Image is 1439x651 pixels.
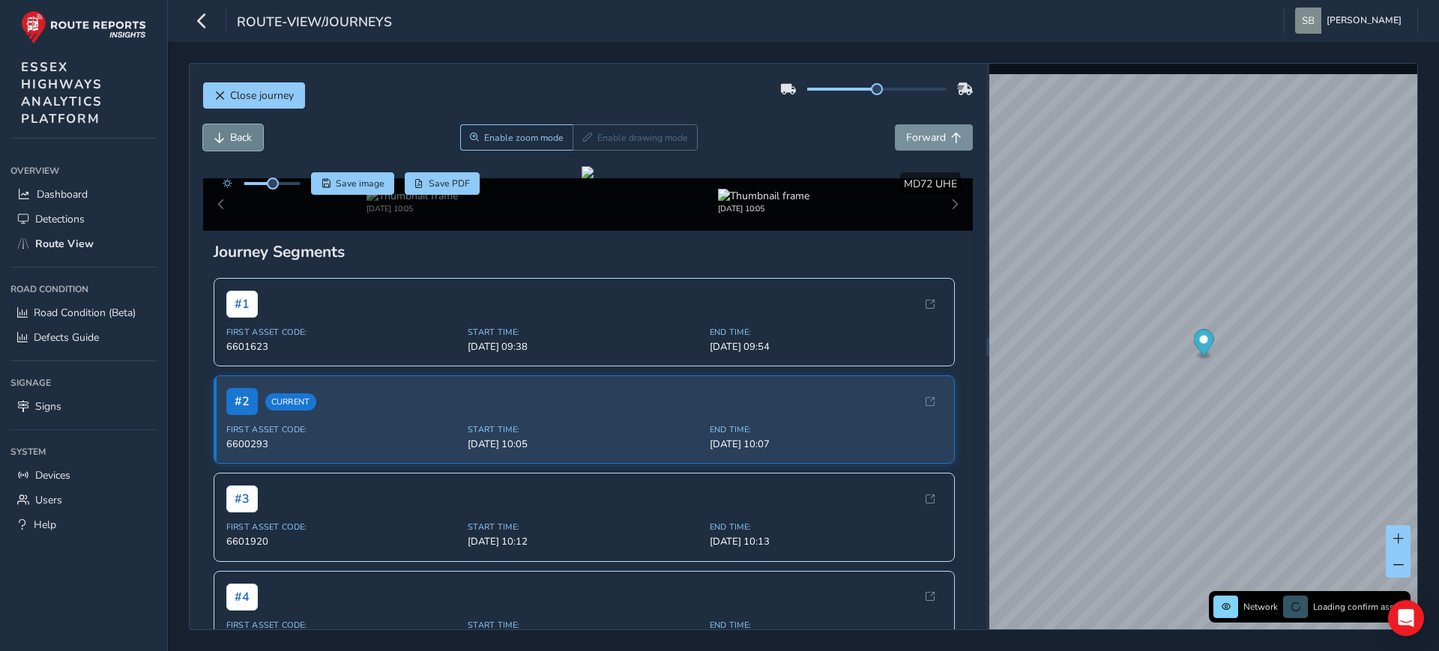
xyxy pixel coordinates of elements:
span: ESSEX HIGHWAYS ANALYTICS PLATFORM [21,58,103,127]
button: Back [203,124,263,151]
span: 6601920 [226,535,459,548]
div: Open Intercom Messenger [1388,600,1424,636]
div: Overview [10,160,157,182]
a: Route View [10,231,157,256]
span: Enable zoom mode [484,132,564,144]
span: End Time: [710,424,943,435]
div: Map marker [1193,330,1213,360]
a: Road Condition (Beta) [10,300,157,325]
span: Back [230,130,252,145]
button: [PERSON_NAME] [1295,7,1407,34]
span: [DATE] 10:05 [468,437,701,451]
span: [DATE] 09:38 [468,340,701,354]
span: Users [35,493,62,507]
span: Save image [336,178,384,190]
span: First Asset Code: [226,521,459,533]
span: # 3 [226,485,258,512]
a: Users [10,488,157,512]
span: 6600293 [226,437,459,451]
span: Detections [35,212,85,226]
span: [DATE] 10:13 [710,535,943,548]
span: First Asset Code: [226,424,459,435]
span: Signs [35,399,61,414]
div: [DATE] 10:05 [718,203,809,214]
button: Save [311,172,394,195]
span: Defects Guide [34,330,99,345]
span: route-view/journeys [237,13,392,34]
span: # 1 [226,291,258,318]
span: End Time: [710,521,943,533]
span: Loading confirm assets [1313,601,1406,613]
span: Forward [906,130,946,145]
span: Start Time: [468,521,701,533]
a: Dashboard [10,182,157,207]
span: Route View [35,237,94,251]
a: Signs [10,394,157,419]
span: First Asset Code: [226,620,459,631]
div: Journey Segments [214,241,963,262]
button: Close journey [203,82,305,109]
span: MD72 UHE [904,177,957,191]
div: [DATE] 10:05 [366,203,458,214]
span: Dashboard [37,187,88,202]
button: Zoom [460,124,573,151]
a: Help [10,512,157,537]
button: Forward [895,124,973,151]
span: Start Time: [468,424,701,435]
span: End Time: [710,620,943,631]
span: Save PDF [429,178,470,190]
a: Defects Guide [10,325,157,350]
span: # 2 [226,388,258,415]
img: Thumbnail frame [366,189,458,203]
div: Signage [10,372,157,394]
span: Current [265,393,316,411]
span: [DATE] 10:12 [468,535,701,548]
span: [DATE] 10:07 [710,437,943,451]
span: 6601623 [226,340,459,354]
span: First Asset Code: [226,327,459,338]
span: End Time: [710,327,943,338]
button: PDF [405,172,480,195]
span: Start Time: [468,327,701,338]
span: [PERSON_NAME] [1327,7,1402,34]
span: [DATE] 09:54 [710,340,943,354]
img: Thumbnail frame [718,189,809,203]
span: Road Condition (Beta) [34,306,136,320]
span: Close journey [230,88,294,103]
img: diamond-layout [1295,7,1321,34]
div: Road Condition [10,278,157,300]
a: Devices [10,463,157,488]
span: Start Time: [468,620,701,631]
span: # 4 [226,584,258,611]
a: Detections [10,207,157,231]
span: Help [34,518,56,532]
img: rr logo [21,10,146,44]
span: Network [1243,601,1278,613]
span: Devices [35,468,70,482]
div: System [10,440,157,463]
